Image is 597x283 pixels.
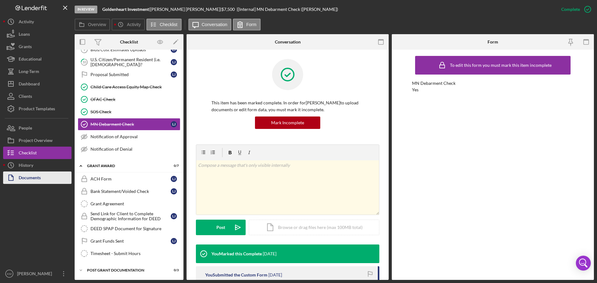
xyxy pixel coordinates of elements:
[168,164,179,168] div: 0 / 7
[3,159,72,171] button: History
[211,251,262,256] div: You Marked this Complete
[19,53,42,67] div: Educational
[90,251,180,256] div: Timesheet - Submit Hours
[78,106,180,118] a: SOS Check
[3,90,72,103] button: Clients
[3,103,72,115] button: Product Templates
[90,47,171,52] div: Bids/Cost Estimates Uploads
[78,118,180,130] a: MN Debarment CheckLJ
[268,272,282,277] time: 2025-09-08 16:51
[171,71,177,78] div: L J
[171,238,177,244] div: L J
[83,48,86,52] tspan: 9
[150,7,221,12] div: [PERSON_NAME] [PERSON_NAME] |
[19,134,53,148] div: Project Overview
[576,256,591,271] div: Open Intercom Messenger
[168,268,179,272] div: 0 / 3
[75,19,110,30] button: Overview
[90,109,180,114] div: SOS Check
[78,130,180,143] a: Notification of Approval
[19,159,33,173] div: History
[3,78,72,90] button: Dashboard
[78,235,180,247] a: Grant Funds SentLJ
[19,103,55,116] div: Product Templates
[90,226,180,231] div: DEED SPAP Document for Signature
[3,16,72,28] button: Activity
[90,201,180,206] div: Grant Agreement
[171,59,177,65] div: L J
[90,134,180,139] div: Notification of Approval
[19,28,30,42] div: Loans
[19,122,32,136] div: People
[412,87,419,92] div: Yes
[78,143,180,155] a: Notification of Denial
[90,57,171,67] div: U.S. Citizen/Permanent Resident (i.e. [DEMOGRAPHIC_DATA])?
[488,39,498,44] div: Form
[19,65,39,79] div: Long-Term
[90,147,180,152] div: Notification of Denial
[78,173,180,185] a: ACH FormLJ
[171,176,177,182] div: L J
[3,40,72,53] button: Grants
[555,3,594,16] button: Complete
[3,147,72,159] button: Checklist
[90,72,171,77] div: Proposal Submitted
[78,43,180,56] a: 9Bids/Cost Estimates UploadsLJ
[78,222,180,235] a: DEED SPAP Document for Signature
[16,267,56,281] div: [PERSON_NAME]
[237,7,338,12] div: | [Internal] MN Debarment Check ([PERSON_NAME])
[88,22,106,27] label: Overview
[3,122,72,134] button: People
[78,185,180,198] a: Bank Statement/Voided CheckLJ
[3,171,72,184] button: Documents
[78,81,180,93] a: Child Care Access Equity Map Check
[19,147,37,161] div: Checklist
[3,28,72,40] button: Loans
[171,213,177,219] div: L J
[171,188,177,194] div: L J
[90,97,180,102] div: OFAC Check
[160,22,178,27] label: Checklist
[3,267,72,280] button: KM[PERSON_NAME]
[19,171,41,185] div: Documents
[19,78,40,92] div: Dashboard
[78,210,180,222] a: Send Link for Client to Complete Demographic Information for DEEDLJ
[561,3,580,16] div: Complete
[7,272,12,276] text: KM
[171,47,177,53] div: L J
[233,19,261,30] button: Form
[216,220,225,235] div: Post
[205,272,267,277] div: You Submitted the Custom Form
[82,60,86,64] tspan: 10
[271,116,304,129] div: Mark Incomplete
[120,39,138,44] div: Checklist
[275,39,301,44] div: Conversation
[450,63,552,68] div: To edit this form you must mark this item incomplete
[246,22,257,27] label: Form
[19,40,32,54] div: Grants
[196,220,246,235] button: Post
[221,7,235,12] span: $7,500
[78,93,180,106] a: OFAC Check
[19,90,32,104] div: Clients
[78,198,180,210] a: Grant Agreement
[263,251,276,256] time: 2025-09-08 16:51
[3,53,72,65] a: Educational
[3,134,72,147] button: Project Overview
[19,16,34,30] div: Activity
[412,81,574,86] div: MN Debarment Check
[102,7,150,12] div: |
[102,7,149,12] b: Goldenheart Investment
[87,164,163,168] div: Grant Award
[127,22,141,27] label: Activity
[171,121,177,127] div: L J
[3,65,72,78] button: Long-Term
